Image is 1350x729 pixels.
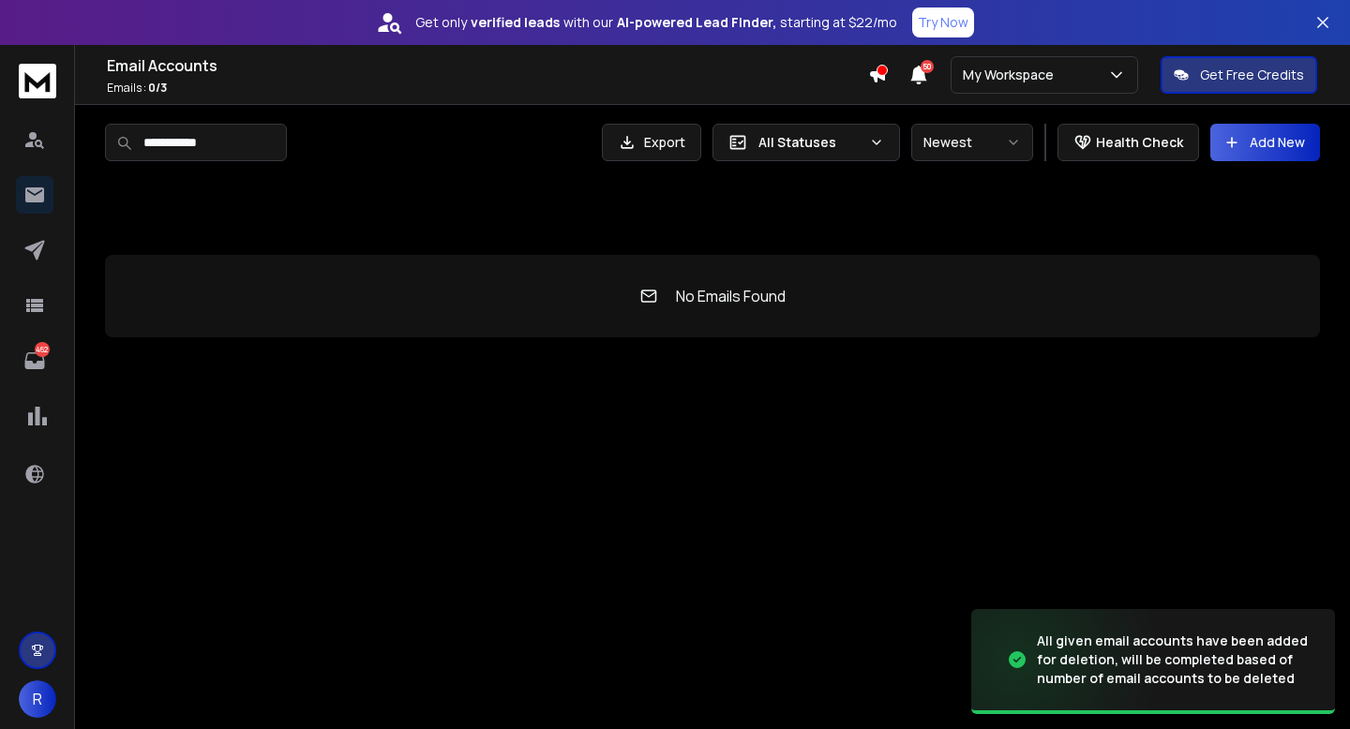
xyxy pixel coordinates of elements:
button: Get Free Credits [1161,56,1317,94]
h1: Email Accounts [107,54,868,77]
strong: verified leads [471,13,560,32]
p: Emails : [107,81,868,96]
a: 462 [16,342,53,379]
p: No Emails Found [676,285,786,307]
img: logo [19,64,56,98]
p: My Workspace [963,66,1061,84]
button: Try Now [912,7,974,37]
div: All given email accounts have been added for deletion, will be completed based of number of email... [1037,632,1312,688]
p: 462 [35,342,50,357]
button: Health Check [1057,124,1199,161]
button: Export [602,124,701,161]
p: Get Free Credits [1200,66,1304,84]
span: 0 / 3 [148,80,167,96]
button: R [19,680,56,718]
p: All Statuses [758,133,862,152]
strong: AI-powered Lead Finder, [617,13,776,32]
button: Add New [1210,124,1320,161]
p: Health Check [1096,133,1183,152]
span: 50 [921,60,934,73]
p: Get only with our starting at $22/mo [415,13,897,32]
button: Newest [911,124,1033,161]
p: Try Now [918,13,968,32]
img: image [971,604,1159,716]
